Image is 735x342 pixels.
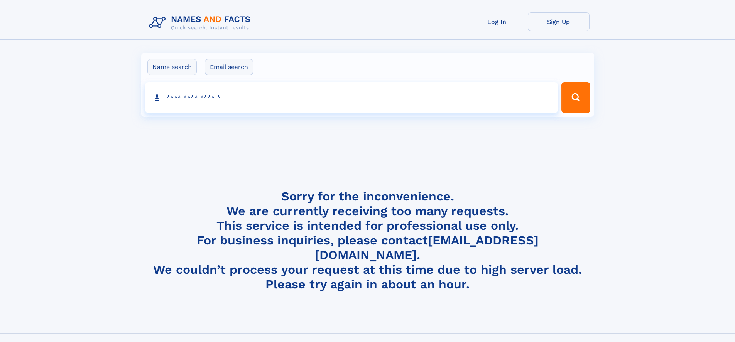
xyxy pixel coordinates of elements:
[205,59,253,75] label: Email search
[147,59,197,75] label: Name search
[146,12,257,33] img: Logo Names and Facts
[315,233,539,262] a: [EMAIL_ADDRESS][DOMAIN_NAME]
[146,189,590,292] h4: Sorry for the inconvenience. We are currently receiving too many requests. This service is intend...
[561,82,590,113] button: Search Button
[466,12,528,31] a: Log In
[145,82,558,113] input: search input
[528,12,590,31] a: Sign Up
